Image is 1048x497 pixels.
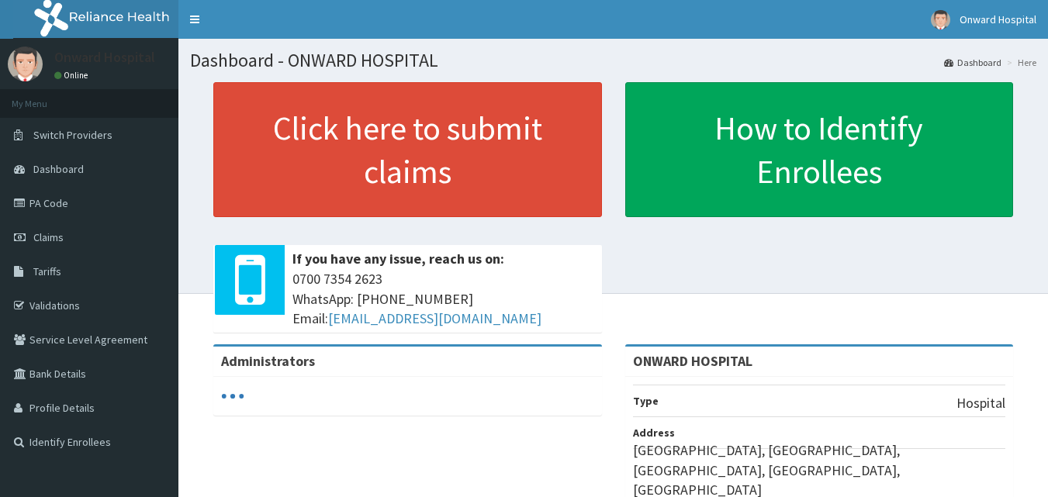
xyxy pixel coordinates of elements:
[33,162,84,176] span: Dashboard
[633,352,752,370] strong: ONWARD HOSPITAL
[213,82,602,217] a: Click here to submit claims
[931,10,950,29] img: User Image
[1003,56,1036,69] li: Here
[221,385,244,408] svg: audio-loading
[944,56,1001,69] a: Dashboard
[8,47,43,81] img: User Image
[292,250,504,267] b: If you have any issue, reach us on:
[33,230,64,244] span: Claims
[328,309,541,327] a: [EMAIL_ADDRESS][DOMAIN_NAME]
[33,264,61,278] span: Tariffs
[190,50,1036,71] h1: Dashboard - ONWARD HOSPITAL
[54,70,92,81] a: Online
[221,352,315,370] b: Administrators
[54,50,155,64] p: Onward Hospital
[956,393,1005,413] p: Hospital
[292,269,594,329] span: 0700 7354 2623 WhatsApp: [PHONE_NUMBER] Email:
[633,426,675,440] b: Address
[625,82,1014,217] a: How to Identify Enrollees
[633,394,659,408] b: Type
[33,128,112,142] span: Switch Providers
[960,12,1036,26] span: Onward Hospital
